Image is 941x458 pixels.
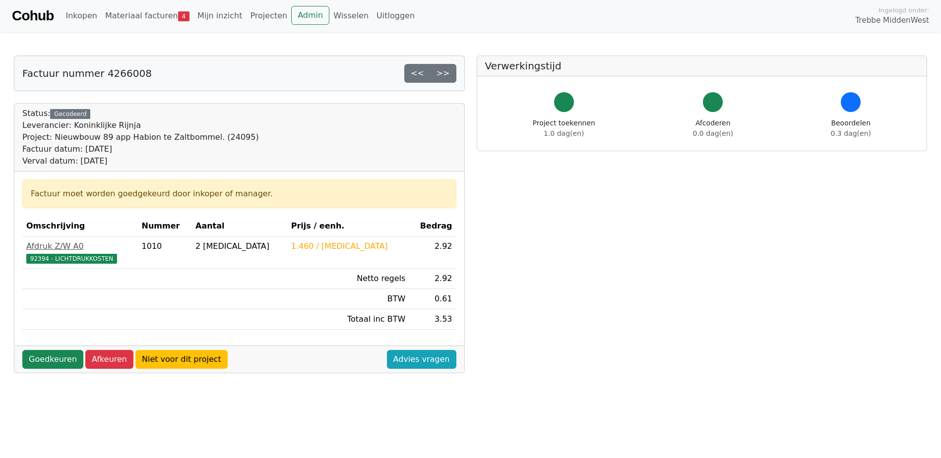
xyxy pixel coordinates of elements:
div: Factuur datum: [DATE] [22,143,259,155]
div: Beoordelen [831,118,871,139]
div: 2 [MEDICAL_DATA] [195,240,283,252]
a: Cohub [12,4,54,28]
a: Projecten [246,6,291,26]
h5: Verwerkingstijd [485,60,919,72]
th: Omschrijving [22,216,138,236]
a: Advies vragen [387,350,456,369]
div: Gecodeerd [50,109,90,119]
div: Verval datum: [DATE] [22,155,259,167]
td: 2.92 [409,236,456,269]
span: 0.3 dag(en) [831,129,871,137]
span: 0.0 dag(en) [693,129,733,137]
a: Admin [291,6,329,25]
div: Status: [22,108,259,167]
a: Inkopen [62,6,101,26]
a: Goedkeuren [22,350,83,369]
a: >> [430,64,456,83]
th: Bedrag [409,216,456,236]
span: 1.0 dag(en) [544,129,584,137]
div: Leverancier: Koninklijke Rijnja [22,119,259,131]
span: 92394 - LICHTDRUKKOSTEN [26,254,117,264]
h5: Factuur nummer 4266008 [22,67,152,79]
div: Afcoderen [693,118,733,139]
th: Nummer [138,216,191,236]
div: Project toekennen [533,118,595,139]
a: Afkeuren [85,350,133,369]
div: Project: Nieuwbouw 89 app Habion te Zaltbommel. (24095) [22,131,259,143]
a: Materiaal facturen4 [101,6,193,26]
span: Ingelogd onder: [878,5,929,15]
th: Prijs / eenh. [287,216,410,236]
a: Uitloggen [373,6,419,26]
div: Factuur moet worden goedgekeurd door inkoper of manager. [31,188,448,200]
td: 3.53 [409,309,456,330]
td: 1010 [138,236,191,269]
a: Afdruk Z/W A092394 - LICHTDRUKKOSTEN [26,240,134,264]
div: Afdruk Z/W A0 [26,240,134,252]
td: 0.61 [409,289,456,309]
a: Wisselen [329,6,373,26]
span: 4 [178,11,189,21]
td: Netto regels [287,269,410,289]
th: Aantal [191,216,287,236]
div: 1.460 / [MEDICAL_DATA] [291,240,406,252]
td: 2.92 [409,269,456,289]
a: << [404,64,431,83]
a: Niet voor dit project [135,350,228,369]
a: Mijn inzicht [193,6,247,26]
span: Trebbe MiddenWest [855,15,929,26]
td: BTW [287,289,410,309]
td: Totaal inc BTW [287,309,410,330]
